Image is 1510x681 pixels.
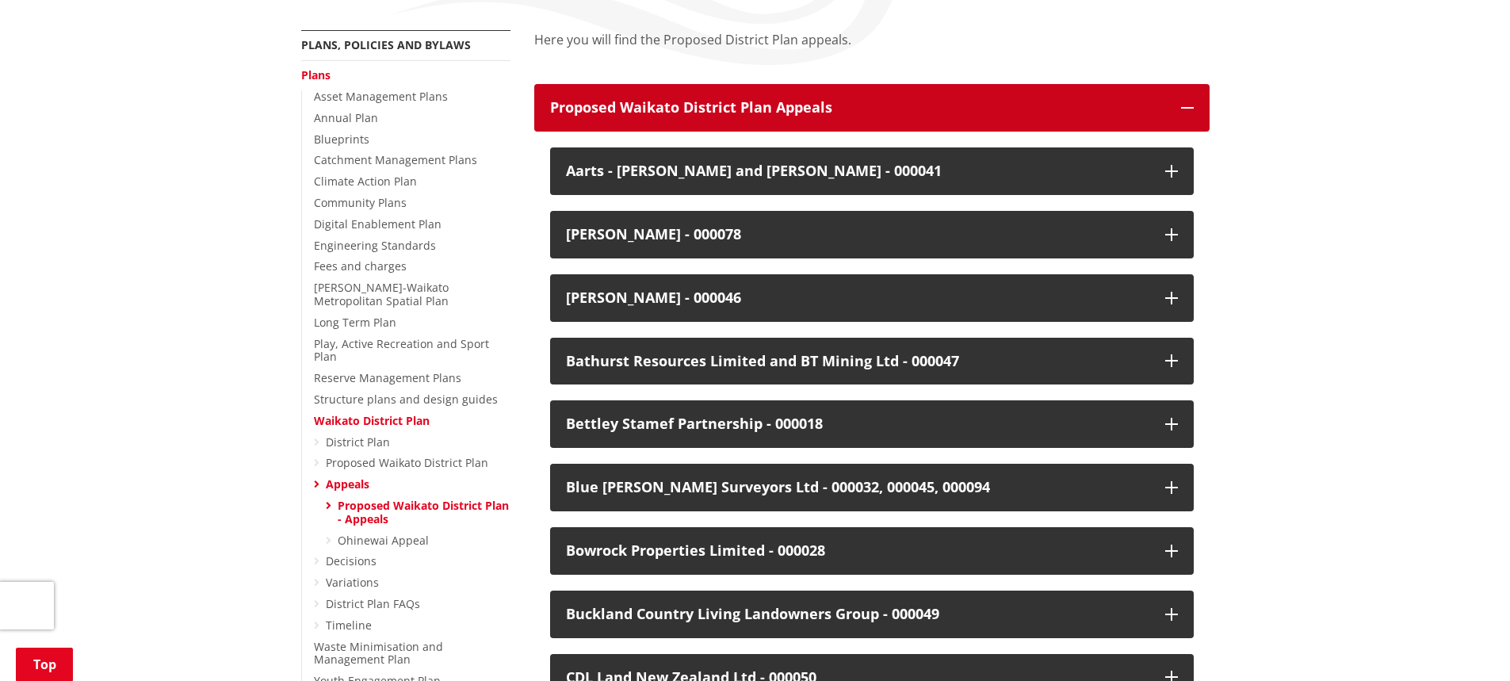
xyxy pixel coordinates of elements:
[314,413,430,428] a: Waikato District Plan
[314,238,436,253] a: Engineering Standards
[566,480,1149,495] div: Blue [PERSON_NAME] Surveyors Ltd - 000032, 000045, 000094
[314,639,443,668] a: Waste Minimisation and Management Plan
[566,227,1149,243] div: [PERSON_NAME] - 000078
[566,543,1149,559] div: Bowrock Properties Limited - 000028
[314,370,461,385] a: Reserve Management Plans
[566,163,1149,179] div: Aarts - [PERSON_NAME] and [PERSON_NAME] - 000041
[326,476,369,492] a: Appeals
[301,37,471,52] a: Plans, policies and bylaws
[314,280,449,308] a: [PERSON_NAME]-Waikato Metropolitan Spatial Plan
[314,152,477,167] a: Catchment Management Plans
[550,100,1165,116] p: Proposed Waikato District Plan Appeals
[301,67,331,82] a: Plans
[550,147,1194,195] button: Aarts - [PERSON_NAME] and [PERSON_NAME] - 000041
[314,132,369,147] a: Blueprints
[550,400,1194,448] button: Bettley Stamef Partnership - 000018
[314,216,442,231] a: Digital Enablement Plan
[326,618,372,633] a: Timeline
[326,596,420,611] a: District Plan FAQs
[338,533,429,548] a: Ohinewai Appeal
[326,553,377,568] a: Decisions
[314,258,407,274] a: Fees and charges
[566,416,1149,432] div: Bettley Stamef Partnership - 000018
[314,315,396,330] a: Long Term Plan
[534,30,1210,68] p: Here you will find the Proposed District Plan appeals.
[326,575,379,590] a: Variations
[314,336,489,365] a: Play, Active Recreation and Sport Plan
[16,648,73,681] a: Top
[550,591,1194,638] button: Buckland Country Living Landowners Group - 000049
[314,174,417,189] a: Climate Action Plan
[566,606,1149,622] div: Buckland Country Living Landowners Group - 000049
[534,84,1210,132] button: Proposed Waikato District Plan Appeals
[550,211,1194,258] button: [PERSON_NAME] - 000078
[314,110,378,125] a: Annual Plan
[326,434,390,450] a: District Plan
[338,498,509,526] a: Proposed Waikato District Plan - Appeals
[314,392,498,407] a: Structure plans and design guides
[550,338,1194,385] button: Bathurst Resources Limited and BT Mining Ltd - 000047
[1437,614,1494,671] iframe: Messenger Launcher
[550,464,1194,511] button: Blue [PERSON_NAME] Surveyors Ltd - 000032, 000045, 000094
[326,455,488,470] a: Proposed Waikato District Plan
[566,354,1149,369] div: Bathurst Resources Limited and BT Mining Ltd - 000047
[566,290,1149,306] div: [PERSON_NAME] - 000046
[314,89,448,104] a: Asset Management Plans
[550,527,1194,575] button: Bowrock Properties Limited - 000028
[550,274,1194,322] button: [PERSON_NAME] - 000046
[314,195,407,210] a: Community Plans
